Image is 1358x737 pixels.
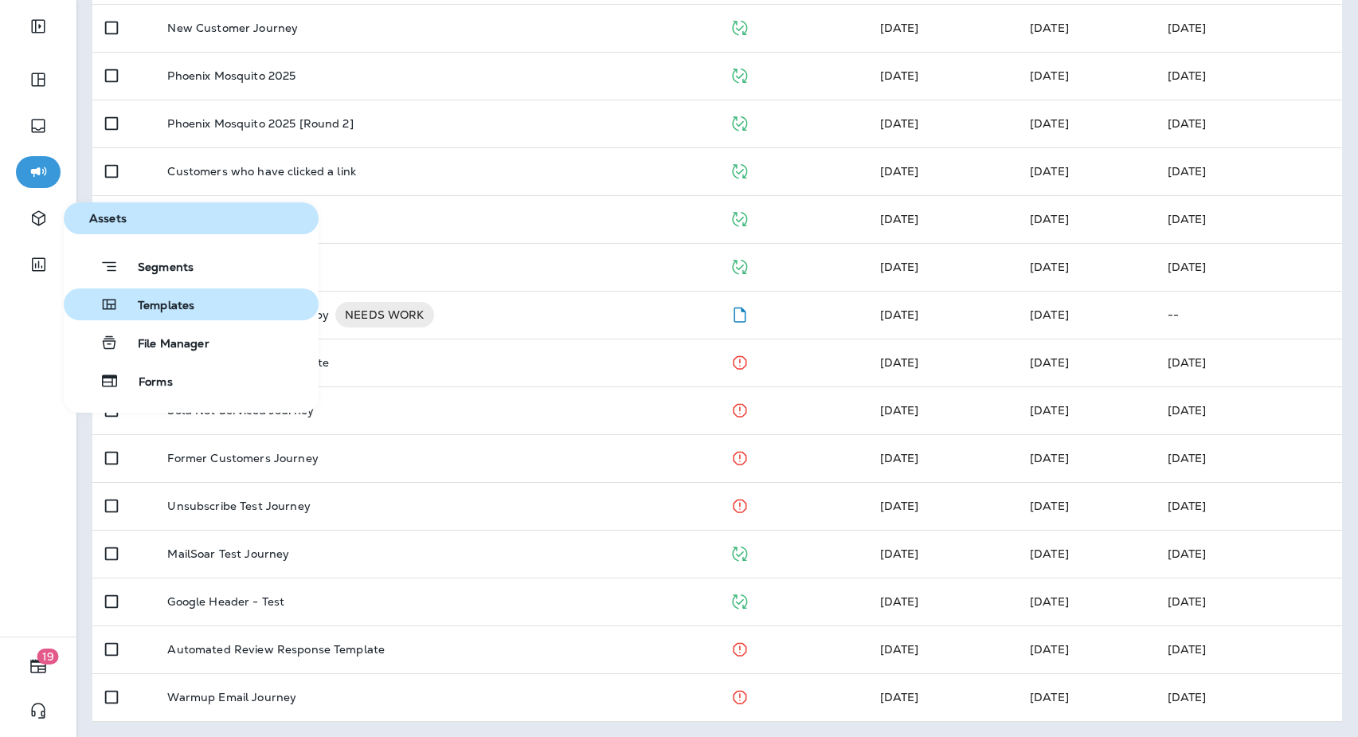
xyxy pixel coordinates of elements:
span: Forms [119,375,173,390]
span: Published [730,67,749,81]
span: Templates [119,299,194,314]
td: [DATE] [1155,578,1342,625]
p: Google Header - Test [167,595,284,608]
p: Phoenix Mosquito 2025 [167,69,295,82]
span: Sohum Berdia [880,260,919,274]
button: Assets [64,202,319,234]
span: J-P Scoville [880,212,919,226]
span: Jason Munk [880,308,919,322]
span: Published [730,545,749,559]
span: Stopped [730,688,749,703]
span: Stopped [730,641,749,655]
span: J-P Scoville [1030,642,1069,657]
td: [DATE] [1155,243,1342,291]
td: [DATE] [1155,434,1342,482]
td: [DATE] [1155,625,1342,673]
button: File Manager [64,327,319,359]
p: MailSoar Test Journey [167,547,289,560]
span: Jason Munk [880,69,919,83]
td: [DATE] [1155,147,1342,195]
span: Sohum Berdia [1030,690,1069,704]
span: Sohum Berdia [1030,547,1069,561]
span: Jason Munk [1030,308,1069,322]
span: 19 [37,649,59,664]
button: Forms [64,365,319,397]
span: Sohum Berdia [1030,499,1069,513]
button: Segments [64,250,319,282]
span: Segments [119,261,194,276]
span: Sohum Berdia [1030,403,1069,418]
span: Published [730,258,749,272]
p: -- [1168,308,1329,321]
span: Sohum Berdia [880,451,919,465]
button: Templates [64,288,319,320]
span: J-P Scoville [880,594,919,609]
p: Former Customers Journey [167,452,318,465]
span: Sohum Berdia [880,499,919,513]
span: Stopped [730,354,749,368]
span: J-P Scoville [1030,594,1069,609]
span: File Manager [119,337,209,352]
span: Taylor K [1030,355,1069,370]
span: Jason Munk [1030,69,1069,83]
p: Customers who have clicked a link [167,165,356,178]
button: Expand Sidebar [16,10,61,42]
span: Sohum Berdia [1030,260,1069,274]
span: Sohum Berdia [880,403,919,418]
td: [DATE] [1155,100,1342,147]
span: Taylor K [1030,451,1069,465]
p: Sold Not Serviced Journey [167,404,314,417]
span: Draft [730,306,749,320]
span: Published [730,115,749,129]
span: Published [730,210,749,225]
span: Frank Carreno [1030,164,1069,178]
p: Warmup Email Journey [167,691,296,704]
span: Published [730,163,749,177]
p: Automated Review Response Template [167,643,385,656]
span: Stopped [730,449,749,464]
span: Stopped [730,402,749,416]
td: [DATE] [1155,482,1342,530]
span: Sohum Berdia [880,690,919,704]
span: Assets [70,212,312,225]
p: New Customer Journey [167,22,298,34]
span: Sohum Berdia [880,547,919,561]
span: Jason Munk [1030,116,1069,131]
span: Published [730,593,749,607]
p: Phoenix Mosquito 2025 [Round 2] [167,117,353,130]
span: J-P Scoville [880,642,919,657]
span: Sohum Berdia [880,21,919,35]
td: [DATE] [1155,386,1342,434]
span: Published [730,19,749,33]
p: Unsubscribe Test Journey [167,500,310,512]
span: Sohum Berdia [1030,21,1069,35]
td: [DATE] [1155,530,1342,578]
span: Shannon Davis [880,116,919,131]
span: NEEDS WORK [335,307,433,323]
td: [DATE] [1155,673,1342,721]
span: Sohum Berdia [880,355,919,370]
td: [DATE] [1155,52,1342,100]
td: [DATE] [1155,195,1342,243]
span: Frank Carreno [880,164,919,178]
td: [DATE] [1155,4,1342,52]
td: [DATE] [1155,339,1342,386]
span: Jason Munk [1030,212,1069,226]
span: Stopped [730,497,749,512]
